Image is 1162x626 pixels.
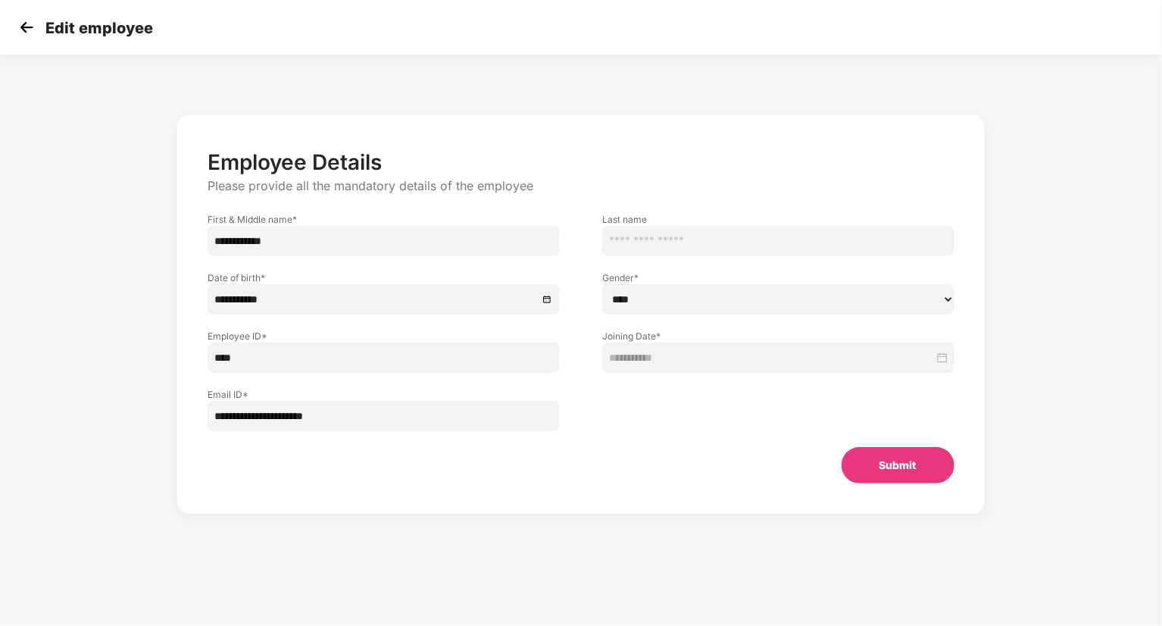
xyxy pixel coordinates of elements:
[602,330,954,343] label: Joining Date
[208,213,560,226] label: First & Middle name
[208,271,560,284] label: Date of birth
[842,447,954,484] button: Submit
[45,19,153,37] p: Edit employee
[208,330,560,343] label: Employee ID
[602,271,954,284] label: Gender
[208,388,560,401] label: Email ID
[602,213,954,226] label: Last name
[15,16,38,39] img: svg+xml;base64,PHN2ZyB4bWxucz0iaHR0cDovL3d3dy53My5vcmcvMjAwMC9zdmciIHdpZHRoPSIzMCIgaGVpZ2h0PSIzMC...
[208,178,954,194] p: Please provide all the mandatory details of the employee
[208,149,954,175] p: Employee Details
